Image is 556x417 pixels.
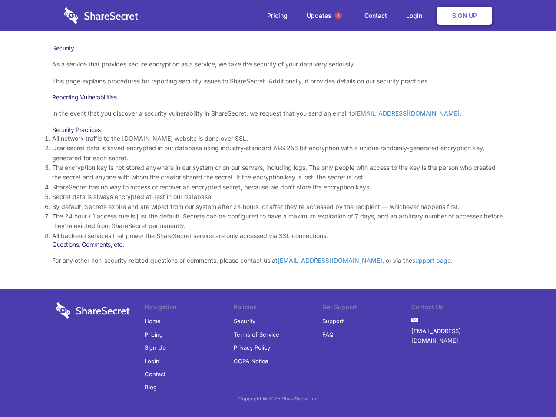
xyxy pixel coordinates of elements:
[52,143,504,163] li: User secret data is saved encrypted in our database using industry-standard AES 256 bit encryptio...
[234,328,279,341] a: Terms of Service
[145,381,157,394] a: Blog
[234,314,255,328] a: Security
[411,324,500,347] a: [EMAIL_ADDRESS][DOMAIN_NAME]
[52,134,504,143] li: All network traffic to the [DOMAIN_NAME] website is done over SSL.
[56,302,130,319] img: logo-wordmark-white-trans-d4663122ce5f474addd5e946df7df03e33cb6a1c49d2221995e7729f52c070b2.svg
[145,341,166,354] a: Sign Up
[145,328,163,341] a: Pricing
[411,302,500,314] li: Contact Us
[52,44,504,52] h1: Security
[52,192,504,202] li: Secret data is always encrypted at-rest in our database.
[322,328,334,341] a: FAQ
[412,257,451,264] a: support page
[64,7,138,24] img: logo-wordmark-white-trans-d4663122ce5f474addd5e946df7df03e33cb6a1c49d2221995e7729f52c070b2.svg
[52,212,504,231] li: The 24 hour / 1 access rule is just the default. Secrets can be configured to have a maximum expi...
[52,76,504,86] p: This page explains procedures for reporting security issues to ShareSecret. Additionally, it prov...
[145,314,161,328] a: Home
[355,109,460,117] a: [EMAIL_ADDRESS][DOMAIN_NAME]
[52,231,504,241] li: All backend services that power the ShareSecret service are only accessed via SSL connections.
[145,354,159,367] a: Login
[335,12,342,19] span: 1
[52,202,504,212] li: By default, Secrets expire and are wiped from our system after 24 hours, or after they’re accesse...
[234,302,323,314] li: Policies
[145,302,234,314] li: Navigation
[258,2,296,29] a: Pricing
[322,302,411,314] li: Get Support
[52,256,504,265] p: For any other non-security related questions or comments, please contact us at , or via the .
[52,109,504,118] p: In the event that you discover a security vulnerability in ShareSecret, we request that you send ...
[145,367,165,381] a: Contact
[52,93,504,101] h3: Reporting Vulnerabilities
[356,2,396,29] a: Contact
[52,163,504,182] li: The encryption key is not stored anywhere in our system or on our servers, including logs. The on...
[278,257,382,264] a: [EMAIL_ADDRESS][DOMAIN_NAME]
[397,2,435,29] a: Login
[437,7,492,25] a: Sign Up
[234,341,270,354] a: Privacy Policy
[322,314,344,328] a: Support
[52,241,504,248] h3: Questions, Comments, etc.
[52,60,504,69] p: As a service that provides secure encryption as a service, we take the security of your data very...
[52,126,504,134] h3: Security Practices
[52,182,504,192] li: ShareSecret has no way to access or recover an encrypted secret, because we don’t store the encry...
[234,354,268,367] a: CCPA Notice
